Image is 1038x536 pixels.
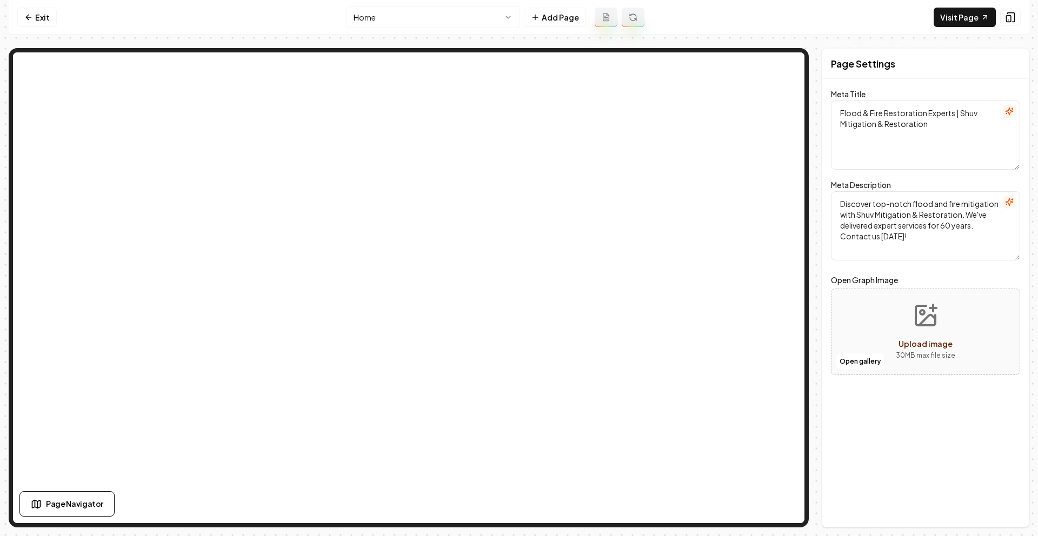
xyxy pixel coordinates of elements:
[831,56,895,71] h2: Page Settings
[836,353,884,370] button: Open gallery
[831,89,866,99] label: Meta Title
[896,350,955,361] p: 30 MB max file size
[46,498,103,510] span: Page Navigator
[831,180,891,190] label: Meta Description
[19,491,115,517] button: Page Navigator
[595,8,617,27] button: Add admin page prompt
[622,8,644,27] button: Regenerate page
[524,8,586,27] button: Add Page
[934,8,996,27] a: Visit Page
[899,339,953,349] span: Upload image
[17,8,57,27] a: Exit
[831,273,1020,286] label: Open Graph Image
[887,294,964,370] button: Upload image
